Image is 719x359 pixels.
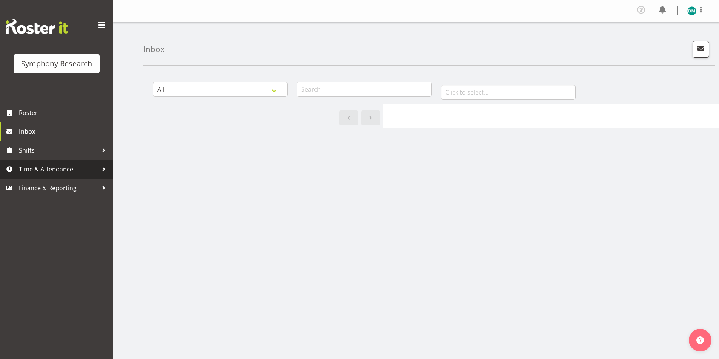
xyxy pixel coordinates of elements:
input: Click to select... [441,85,576,100]
span: Time & Attendance [19,163,98,175]
a: Next page [361,110,380,125]
h4: Inbox [143,45,165,53]
span: Roster [19,107,109,118]
a: Previous page [339,110,358,125]
span: Finance & Reporting [19,182,98,194]
div: Symphony Research [21,58,92,69]
img: help-xxl-2.png [696,336,704,344]
span: Inbox [19,126,109,137]
span: Shifts [19,145,98,156]
img: denis-morsin11871.jpg [687,6,696,15]
input: Search [297,82,431,97]
img: Rosterit website logo [6,19,68,34]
